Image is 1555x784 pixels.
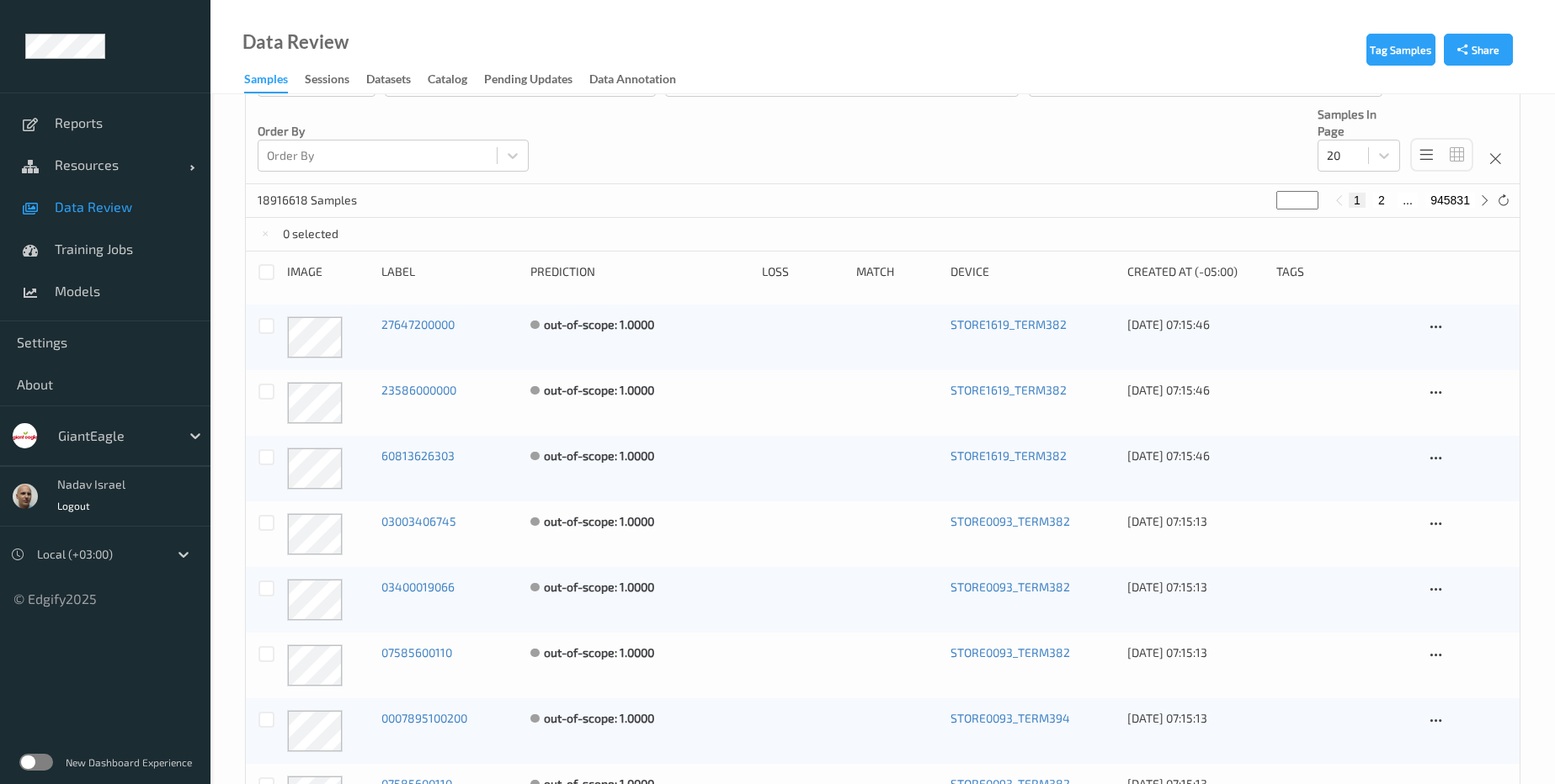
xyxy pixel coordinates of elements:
a: Data Annotation [589,68,693,92]
p: 0 selected [283,225,338,242]
div: Sessions [305,71,349,92]
div: out-of-scope: 1.0000 [544,513,654,530]
a: STORE0093_TERM382 [951,580,1070,594]
a: Sessions [305,68,366,92]
div: Device [951,263,1116,281]
div: [DATE] 07:15:46 [1127,316,1265,333]
div: out-of-scope: 1.0000 [544,316,654,333]
a: Catalog [428,68,484,92]
div: Prediction [530,263,750,281]
a: 0007895100200 [381,711,467,725]
div: [DATE] 07:15:13 [1127,579,1265,596]
button: 945831 [1425,193,1475,208]
a: STORE1619_TERM382 [951,317,1067,331]
a: STORE0093_TERM394 [951,711,1070,725]
div: Pending Updates [484,71,572,92]
p: 18916618 Samples [258,192,384,209]
a: STORE0093_TERM382 [951,645,1070,660]
div: [DATE] 07:15:13 [1127,513,1265,530]
a: STORE1619_TERM382 [951,448,1067,463]
p: Order By [258,123,529,140]
button: Tag Samples [1366,34,1435,66]
div: Catalog [428,71,467,92]
a: 27647200000 [381,317,455,331]
div: out-of-scope: 1.0000 [544,382,654,399]
div: image [287,263,370,281]
div: Match [856,263,939,281]
div: Label [381,263,519,281]
div: [DATE] 07:15:46 [1127,448,1265,464]
a: 60813626303 [381,448,455,463]
button: ... [1398,193,1418,208]
div: [DATE] 07:15:46 [1127,382,1265,399]
a: STORE0093_TERM382 [951,514,1070,528]
div: Datasets [366,71,411,92]
div: Data Annotation [589,71,676,92]
button: 1 [1349,193,1366,208]
a: STORE1619_TERM382 [951,383,1067,397]
div: Created At (-05:00) [1127,263,1265,281]
div: Samples [244,71,288,93]
div: Data Review [242,34,349,50]
a: Datasets [366,68,428,92]
a: 03400019066 [381,580,455,594]
div: Tags [1276,263,1414,281]
div: [DATE] 07:15:13 [1127,710,1265,727]
div: [DATE] 07:15:13 [1127,644,1265,661]
div: Loss [762,263,844,281]
a: Pending Updates [484,68,589,92]
button: 2 [1373,193,1390,208]
p: Samples In Page [1318,106,1400,140]
a: Samples [244,68,305,93]
div: out-of-scope: 1.0000 [544,710,654,727]
div: out-of-scope: 1.0000 [544,579,654,596]
a: 23586000000 [381,383,456,397]
a: 07585600110 [381,645,452,660]
div: out-of-scope: 1.0000 [544,644,654,661]
button: Share [1444,34,1513,66]
div: out-of-scope: 1.0000 [544,448,654,464]
a: 03003406745 [381,514,456,528]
